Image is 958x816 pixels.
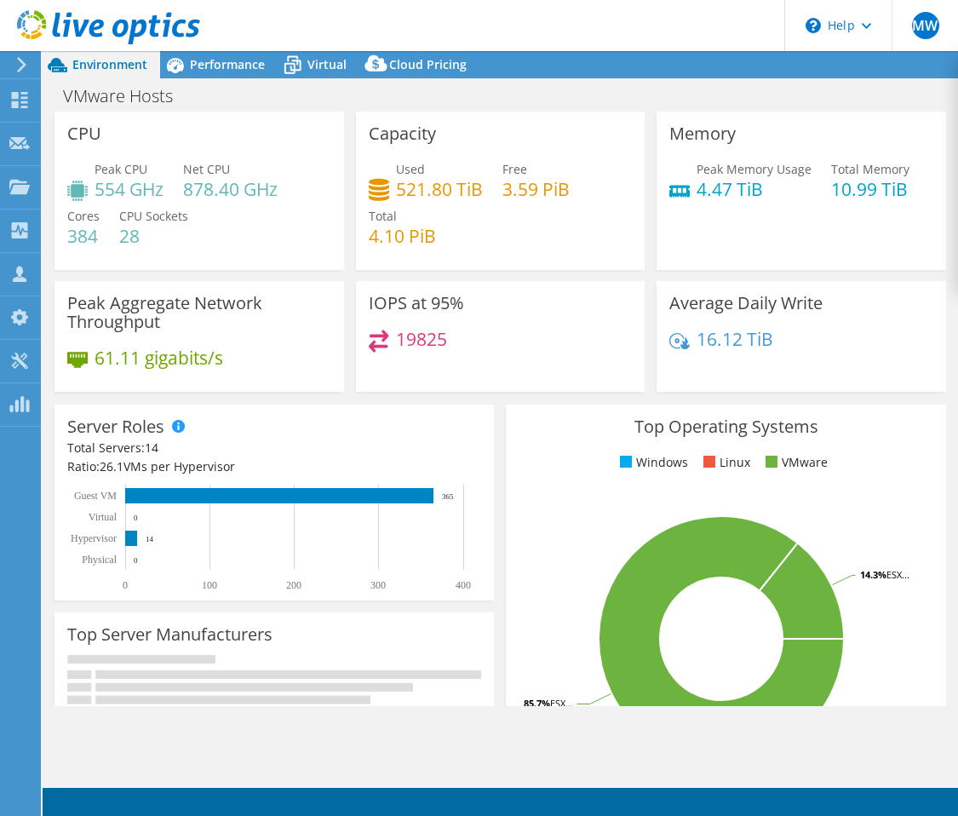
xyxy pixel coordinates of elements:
h4: 16.12 TiB [697,330,773,348]
span: Total [369,208,397,224]
text: 0 [134,556,138,565]
span: Cloud Pricing [389,56,467,72]
h4: 521.80 TiB [396,180,483,198]
div: Ratio: VMs per Hypervisor [67,457,481,476]
h3: IOPS at 95% [369,294,464,313]
h4: 4.10 PiB [369,227,436,245]
h3: CPU [67,124,101,143]
span: Used [396,161,425,177]
tspan: 14.3% [860,568,886,581]
span: Free [502,161,527,177]
span: MW [912,12,939,39]
h1: VMware Hosts [55,87,199,106]
h3: Capacity [369,124,436,143]
tspan: ESX... [886,568,909,581]
text: Guest VM [74,490,117,502]
text: 0 [134,514,138,522]
tspan: 85.7% [524,697,550,710]
text: 0 [123,579,128,591]
h3: Peak Aggregate Network Throughput [67,294,331,331]
tspan: ESX... [550,697,573,710]
h3: Server Roles [67,417,164,436]
text: Virtual [89,511,118,523]
li: VMware [761,453,828,472]
h3: Top Server Manufacturers [67,625,272,644]
text: 100 [202,579,217,591]
h4: 4.47 TiB [697,180,812,198]
svg: \n [806,18,821,33]
span: 14 [145,440,158,456]
text: 14 [146,535,154,543]
span: CPU Sockets [119,208,188,224]
span: Performance [190,56,265,72]
h4: 878.40 GHz [183,180,278,198]
text: 300 [370,579,386,591]
span: Net CPU [183,161,230,177]
h3: Memory [669,124,736,143]
span: Peak CPU [95,161,147,177]
span: Total Memory [831,161,909,177]
text: 365 [442,492,454,501]
text: 400 [456,579,471,591]
h3: Top Operating Systems [519,417,932,436]
text: 200 [286,579,301,591]
span: Virtual [307,56,347,72]
text: Hypervisor [71,532,117,544]
li: Linux [699,453,750,472]
h4: 19825 [396,330,447,348]
span: 26.1 [100,458,123,474]
span: Environment [72,56,147,72]
div: Total Servers: [67,439,274,457]
h4: 384 [67,227,100,245]
h4: 28 [119,227,188,245]
span: Cores [67,208,100,224]
li: Windows [616,453,688,472]
h3: Average Daily Write [669,294,823,313]
span: Peak Memory Usage [697,161,812,177]
h4: 10.99 TiB [831,180,909,198]
h4: 554 GHz [95,180,163,198]
h4: 61.11 gigabits/s [95,348,223,367]
text: Physical [82,554,117,566]
h4: 3.59 PiB [502,180,570,198]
